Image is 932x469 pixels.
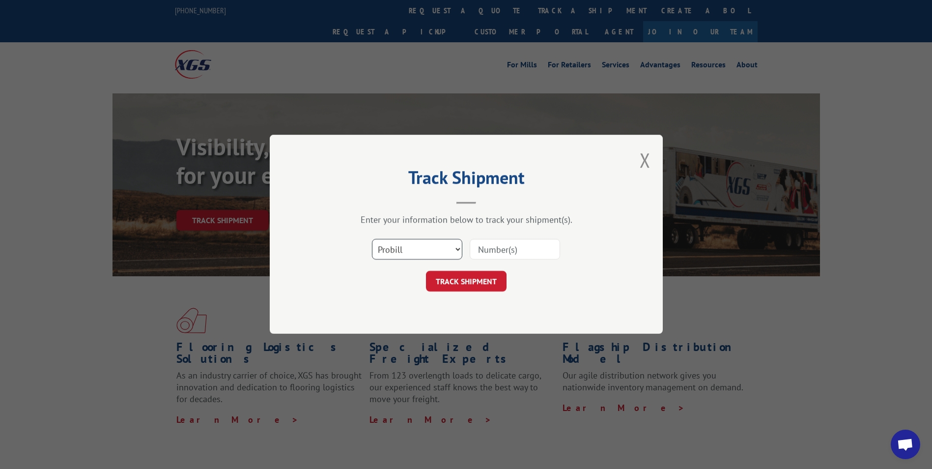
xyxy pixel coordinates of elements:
[319,214,614,226] div: Enter your information below to track your shipment(s).
[470,239,560,260] input: Number(s)
[891,430,920,459] div: Open chat
[319,171,614,189] h2: Track Shipment
[640,147,650,173] button: Close modal
[426,271,507,292] button: TRACK SHIPMENT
